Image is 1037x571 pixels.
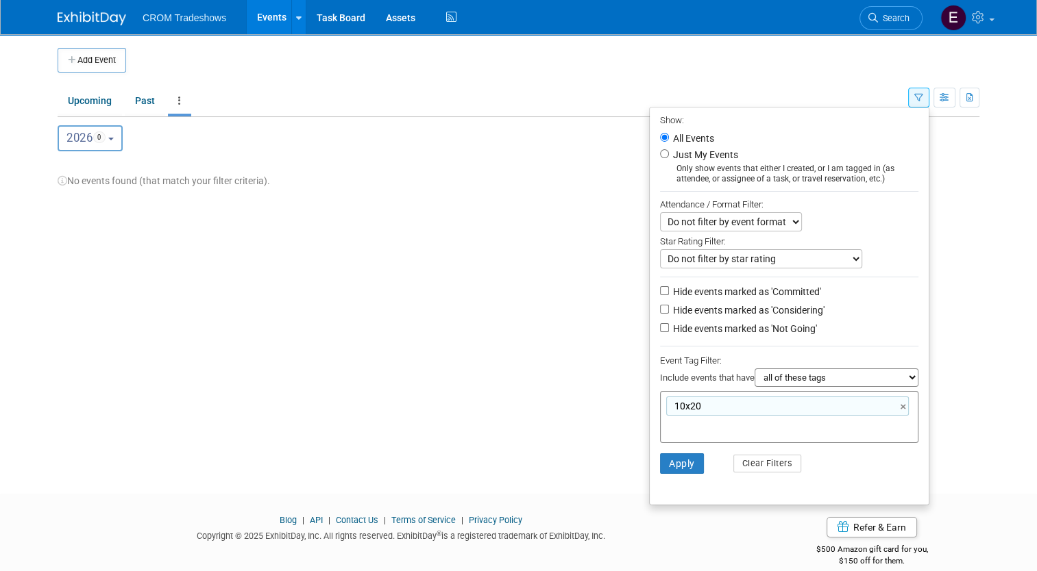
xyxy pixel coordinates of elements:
label: Just My Events [670,148,738,162]
a: API [310,515,323,525]
img: Emily Williams [940,5,966,31]
a: × [900,399,909,415]
label: Hide events marked as 'Considering' [670,303,825,317]
span: | [325,515,334,525]
span: 10x20 [672,399,701,413]
span: | [458,515,467,525]
span: 0 [93,131,106,143]
span: | [380,515,389,525]
span: Search [878,13,910,23]
div: $500 Amazon gift card for you, [764,535,979,566]
img: ExhibitDay [58,12,126,25]
div: Include events that have [660,368,918,391]
label: Hide events marked as 'Not Going' [670,322,817,335]
div: $150 off for them. [764,555,979,567]
label: All Events [670,134,714,143]
div: Show: [660,111,918,128]
a: Contact Us [336,515,378,525]
button: Add Event [58,48,126,73]
div: Only show events that either I created, or I am tagged in (as attendee, or assignee of a task, or... [660,164,918,184]
div: Attendance / Format Filter: [660,196,918,212]
a: Privacy Policy [469,515,522,525]
div: Event Tag Filter: [660,353,918,368]
span: No events found (that match your filter criteria). [58,175,270,186]
div: Copyright © 2025 ExhibitDay, Inc. All rights reserved. ExhibitDay is a registered trademark of Ex... [58,526,744,542]
button: 20260 [58,125,123,151]
a: Upcoming [58,88,122,114]
a: Past [125,88,165,114]
span: | [299,515,308,525]
label: Hide events marked as 'Committed' [670,285,821,299]
a: Blog [280,515,297,525]
a: Refer & Earn [827,517,917,537]
span: CROM Tradeshows [143,12,226,23]
sup: ® [437,530,441,537]
span: 2026 [66,131,106,144]
button: Clear Filters [733,455,802,472]
a: Terms of Service [391,515,456,525]
a: Search [859,6,923,30]
div: Star Rating Filter: [660,231,918,249]
button: Apply [660,453,704,474]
